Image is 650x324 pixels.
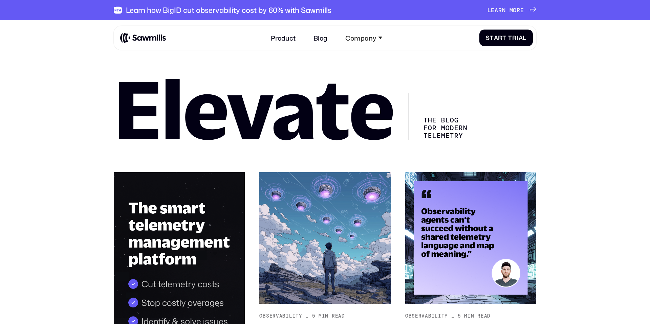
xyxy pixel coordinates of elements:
[486,34,490,41] span: S
[498,7,502,14] span: r
[451,313,455,319] div: _
[259,313,302,319] div: Observability
[345,34,376,42] div: Company
[464,313,491,319] div: min read
[520,7,524,14] span: e
[494,34,498,41] span: a
[523,34,526,41] span: l
[305,313,309,319] div: _
[405,313,448,319] div: Observability
[517,7,520,14] span: r
[490,34,494,41] span: t
[458,313,461,319] div: 5
[487,7,536,14] a: Learnmore
[340,29,387,47] div: Company
[126,6,331,15] div: Learn how BigID cut observability cost by 60% with Sawmills
[495,7,498,14] span: a
[498,34,502,41] span: r
[479,29,533,46] a: StartTrial
[409,93,474,140] div: The Blog for Modern telemetry
[309,29,332,47] a: Blog
[491,7,495,14] span: e
[114,77,394,140] h1: Elevate
[266,29,301,47] a: Product
[513,7,517,14] span: o
[519,34,523,41] span: a
[502,7,506,14] span: n
[512,34,517,41] span: r
[502,34,506,41] span: t
[312,313,316,319] div: 5
[508,34,512,41] span: T
[510,7,513,14] span: m
[517,34,519,41] span: i
[487,7,491,14] span: L
[319,313,345,319] div: min read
